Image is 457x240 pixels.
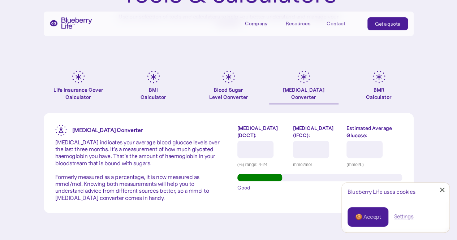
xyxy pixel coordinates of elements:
a: Settings [394,213,413,221]
div: Resources [286,17,318,29]
a: Get a quote [367,17,408,30]
label: [MEDICAL_DATA] (DCCT): [237,125,288,139]
div: 🍪 Accept [355,213,381,221]
div: BMI Calculator [141,86,166,101]
a: BMICalculator [119,70,188,104]
a: Close Cookie Popup [435,183,449,197]
div: Life Insurance Cover Calculator [44,86,113,101]
div: [MEDICAL_DATA] Converter [283,86,324,101]
a: Life Insurance Cover Calculator [44,70,113,104]
a: home [49,17,92,29]
a: Contact [327,17,359,29]
div: Blood Sugar Level Converter [209,86,248,101]
div: Contact [327,21,345,27]
div: Company [245,21,267,27]
label: [MEDICAL_DATA] (IFCC): [293,125,341,139]
a: 🍪 Accept [348,207,388,227]
div: BMR Calculator [366,86,392,101]
div: (mmol/L) [346,161,402,168]
a: BMRCalculator [344,70,414,104]
a: Blood SugarLevel Converter [194,70,263,104]
a: [MEDICAL_DATA]Converter [269,70,339,104]
div: mmol/mol [293,161,341,168]
div: Resources [286,21,310,27]
div: (%) range: 4-24 [237,161,288,168]
span: Good [237,184,250,191]
strong: [MEDICAL_DATA] Converter [72,126,143,134]
div: Get a quote [375,20,400,27]
div: Blueberry Life uses cookies [348,188,444,195]
p: [MEDICAL_DATA] indicates your average blood glucose levels over the last three months. It’s a mea... [55,139,220,201]
label: Estimated Average Glucose: [346,125,402,139]
div: Company [245,17,277,29]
